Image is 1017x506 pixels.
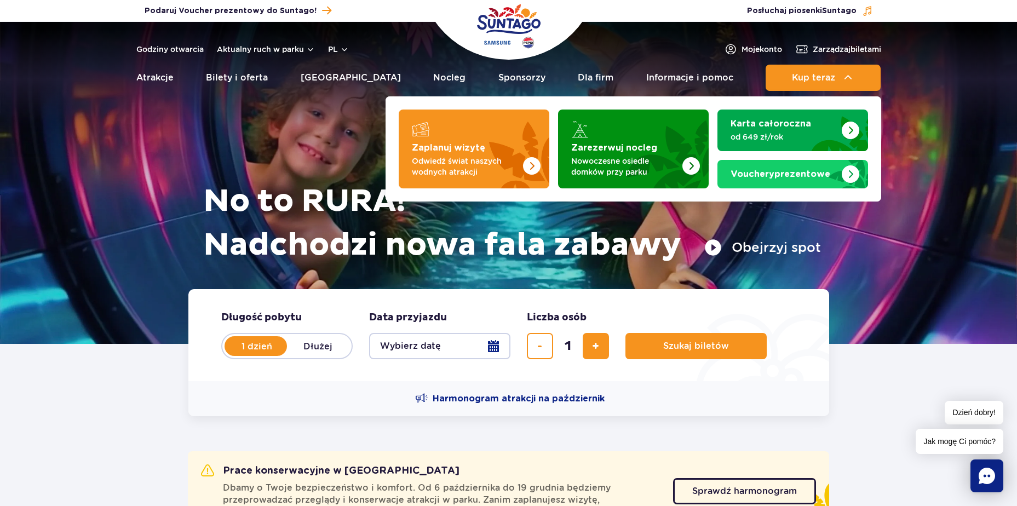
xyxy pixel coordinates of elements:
[527,333,553,359] button: usuń bilet
[221,311,302,324] span: Długość pobytu
[663,341,729,351] span: Szukaj biletów
[970,459,1003,492] div: Chat
[646,65,733,91] a: Informacje i pomoc
[555,333,581,359] input: liczba biletów
[217,45,315,54] button: Aktualny ruch w parku
[498,65,545,91] a: Sponsorzy
[369,311,447,324] span: Data przyjazdu
[571,156,678,177] p: Nowoczesne osiedle domków przy parku
[731,119,811,128] strong: Karta całoroczna
[731,170,774,179] span: Vouchery
[766,65,881,91] button: Kup teraz
[717,110,868,151] a: Karta całoroczna
[578,65,613,91] a: Dla firm
[136,65,174,91] a: Atrakcje
[724,43,782,56] a: Mojekonto
[704,239,821,256] button: Obejrzyj spot
[433,65,466,91] a: Nocleg
[201,464,459,478] h2: Prace konserwacyjne w [GEOGRAPHIC_DATA]
[731,170,830,179] strong: prezentowe
[792,73,835,83] span: Kup teraz
[206,65,268,91] a: Bilety i oferta
[301,65,401,91] a: [GEOGRAPHIC_DATA]
[583,333,609,359] button: dodaj bilet
[527,311,587,324] span: Liczba osób
[916,429,1003,454] span: Jak mogę Ci pomóc?
[742,44,782,55] span: Moje konto
[731,131,837,142] p: od 649 zł/rok
[625,333,767,359] button: Szukaj biletów
[945,401,1003,424] span: Dzień dobry!
[188,289,829,381] form: Planowanie wizyty w Park of Poland
[226,335,288,358] label: 1 dzień
[136,44,204,55] a: Godziny otwarcia
[822,7,857,15] span: Suntago
[287,335,349,358] label: Dłużej
[433,393,605,405] span: Harmonogram atrakcji na październik
[558,110,709,188] a: Zarezerwuj nocleg
[717,160,868,188] a: Vouchery prezentowe
[571,143,657,152] strong: Zarezerwuj nocleg
[145,5,317,16] span: Podaruj Voucher prezentowy do Suntago!
[673,478,816,504] a: Sprawdź harmonogram
[747,5,873,16] button: Posłuchaj piosenkiSuntago
[369,333,510,359] button: Wybierz datę
[415,392,605,405] a: Harmonogram atrakcji na październik
[813,44,881,55] span: Zarządzaj biletami
[328,44,349,55] button: pl
[795,43,881,56] a: Zarządzajbiletami
[747,5,857,16] span: Posłuchaj piosenki
[412,143,485,152] strong: Zaplanuj wizytę
[692,487,797,496] span: Sprawdź harmonogram
[203,180,821,267] h1: No to RURA! Nadchodzi nowa fala zabawy
[399,110,549,188] a: Zaplanuj wizytę
[412,156,519,177] p: Odwiedź świat naszych wodnych atrakcji
[145,3,331,18] a: Podaruj Voucher prezentowy do Suntago!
